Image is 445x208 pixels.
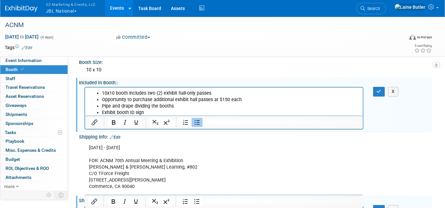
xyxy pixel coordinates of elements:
[0,110,68,119] a: Shipments
[17,16,274,22] li: Pipe and drape dividing the booths
[6,121,33,126] span: Sponsorships
[192,118,203,127] button: Bullet list
[161,118,172,127] button: Superscript
[0,92,68,101] a: Asset Reservations
[4,3,274,28] body: Rich Text Area. Press ALT-0 for help.
[22,46,32,50] a: Edit
[6,148,56,153] span: Misc. Expenses & Credits
[79,132,432,140] div: Shipping Info:
[417,35,432,40] div: In-Person
[6,112,27,117] span: Shipments
[388,87,398,96] button: X
[17,9,274,16] li: Opportunity to purchase additional exhibit hall passes at $150 each
[89,197,100,206] button: Insert/edit link
[6,166,49,171] span: ROI, Objectives & ROO
[19,34,25,39] span: to
[0,164,68,173] a: ROI, Objectives & ROO
[84,141,363,193] div: [DATE] - [DATE] FOR: ACNM 70th Annual Meeting & Exhibition [PERSON_NAME] & [PERSON_NAME] Learning...
[180,118,191,127] button: Numbered list
[365,6,380,11] span: Search
[356,3,386,14] a: Search
[17,22,274,28] li: Exhibit booth ID sign
[6,58,42,63] span: Event Information
[131,118,142,127] button: Underline
[0,56,68,65] a: Event Information
[40,35,53,39] span: (4 days)
[6,103,27,108] span: Giveaways
[6,94,44,99] span: Asset Reservations
[46,1,96,8] span: G2 Marketing & Events, LLC
[79,78,432,86] div: Included in Booth::
[180,197,191,206] button: Numbered list
[0,137,68,146] a: Playbook
[0,155,68,164] a: Budget
[161,197,172,206] button: Superscript
[0,101,68,110] a: Giveaways
[6,139,24,144] span: Playbook
[0,146,68,155] a: Misc. Expenses & Credits
[5,5,38,12] img: ExhibitDay
[85,88,363,116] iframe: Rich Text Area
[4,3,274,9] body: Rich Text Area. Press ALT-0 for help.
[119,118,130,127] button: Italic
[21,68,24,71] i: Booth reservation complete
[43,191,55,199] td: Personalize Event Tab Strip
[6,67,25,72] span: Booth
[191,197,202,206] button: Bullet list
[0,128,68,137] a: Tasks
[119,197,130,206] button: Italic
[114,34,153,41] button: Committed
[0,182,68,191] a: more
[0,74,68,83] a: Staff
[5,34,39,40] span: [DATE] [DATE]
[414,44,432,47] div: Event Rating
[0,173,68,182] a: Attachments
[0,119,68,128] a: Sponsorships
[150,118,161,127] button: Subscript
[6,76,15,81] span: Staff
[0,83,68,92] a: Travel Reservations
[4,184,15,189] span: more
[89,118,100,127] button: Insert/edit link
[55,191,68,199] td: Toggle Event Tabs
[5,130,16,135] span: Tasks
[108,118,119,127] button: Bold
[0,65,68,74] a: Booth
[84,65,427,75] div: 10 x 10
[110,135,120,140] a: Edit
[130,197,141,206] button: Underline
[395,4,426,11] img: Laine Butler
[6,85,45,90] span: Travel Reservations
[409,35,416,40] img: Format-Inperson.png
[6,157,20,162] span: Budget
[79,57,432,66] div: Booth Size:
[5,44,32,51] td: Tags
[150,197,161,206] button: Subscript
[6,175,31,180] span: Attachments
[369,34,432,43] div: Event Format
[108,197,119,206] button: Bold
[79,196,432,204] div: Shipment from G2:
[3,19,396,31] div: ACNM
[17,3,274,9] li: 10x10 booth includes two (2) exhibit hall-only passes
